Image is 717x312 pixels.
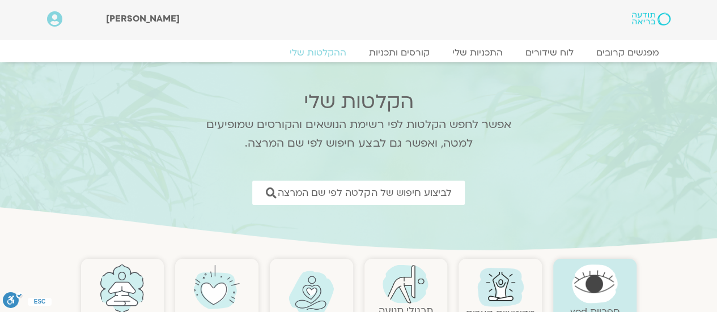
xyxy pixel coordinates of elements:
[441,47,514,58] a: התכניות שלי
[192,116,526,153] p: אפשר לחפש הקלטות לפי רשימת הנושאים והקורסים שמופיעים למטה, ואפשר גם לבצע חיפוש לפי שם המרצה.
[252,181,465,205] a: לביצוע חיפוש של הקלטה לפי שם המרצה
[192,91,526,113] h2: הקלטות שלי
[358,47,441,58] a: קורסים ותכניות
[47,47,671,58] nav: Menu
[106,12,180,25] span: [PERSON_NAME]
[514,47,585,58] a: לוח שידורים
[585,47,671,58] a: מפגשים קרובים
[278,187,451,198] span: לביצוע חיפוש של הקלטה לפי שם המרצה
[278,47,358,58] a: ההקלטות שלי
